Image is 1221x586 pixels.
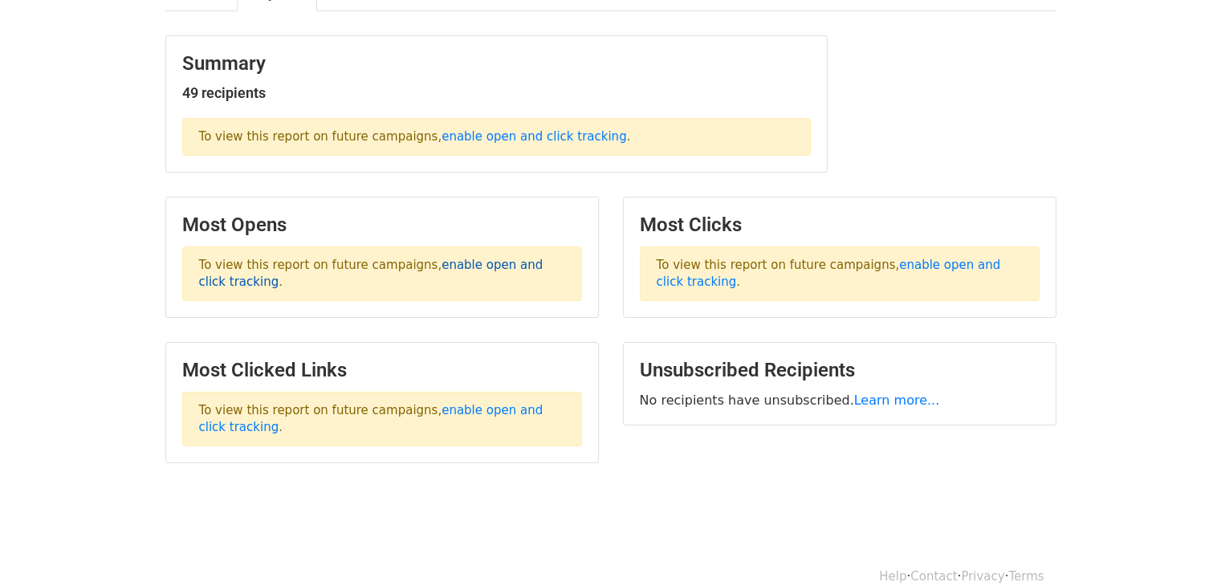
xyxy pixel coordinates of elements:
[182,359,582,382] h3: Most Clicked Links
[640,392,1040,409] p: No recipients have unsubscribed.
[182,214,582,237] h3: Most Opens
[640,246,1040,301] p: To view this report on future campaigns, .
[640,214,1040,237] h3: Most Clicks
[961,569,1004,584] a: Privacy
[910,569,957,584] a: Contact
[854,393,940,408] a: Learn more...
[879,569,906,584] a: Help
[182,52,811,75] h3: Summary
[1008,569,1044,584] a: Terms
[182,246,582,301] p: To view this report on future campaigns, .
[182,392,582,446] p: To view this report on future campaigns, .
[199,258,543,289] a: enable open and click tracking
[182,84,811,102] h5: 49 recipients
[182,118,811,156] p: To view this report on future campaigns, .
[640,359,1040,382] h3: Unsubscribed Recipients
[199,403,543,434] a: enable open and click tracking
[1141,509,1221,586] iframe: Chat Widget
[657,258,1001,289] a: enable open and click tracking
[442,129,626,144] a: enable open and click tracking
